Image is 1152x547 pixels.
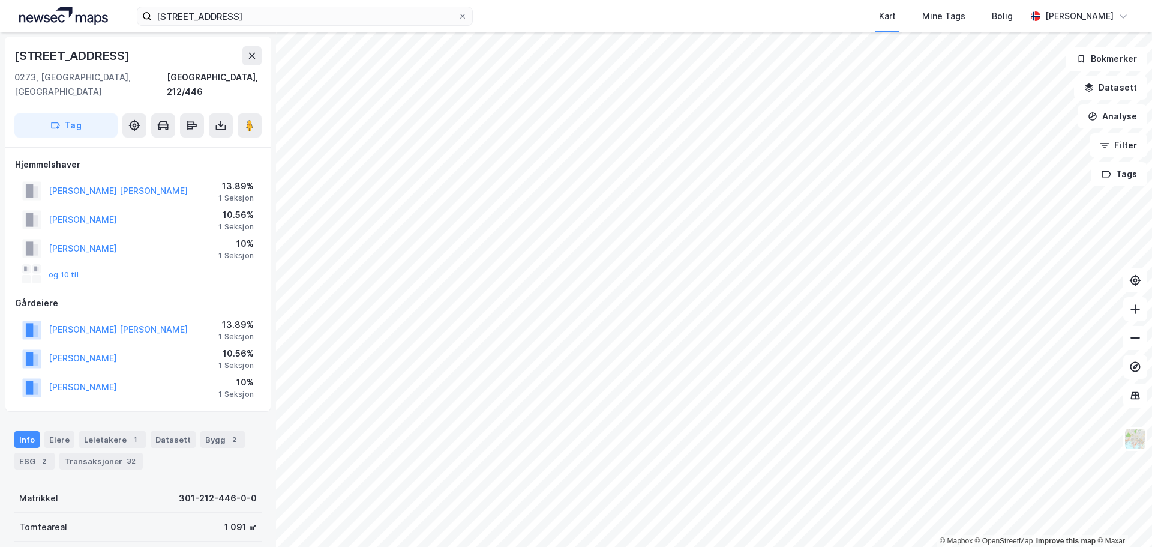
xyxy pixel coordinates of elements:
div: [GEOGRAPHIC_DATA], 212/446 [167,70,262,99]
div: Tomteareal [19,520,67,534]
div: [STREET_ADDRESS] [14,46,132,65]
div: 13.89% [218,318,254,332]
button: Datasett [1074,76,1147,100]
div: Hjemmelshaver [15,157,261,172]
button: Tag [14,113,118,138]
button: Analyse [1078,104,1147,128]
div: 1 Seksjon [218,390,254,399]
img: Z [1124,428,1147,450]
a: Mapbox [940,537,973,545]
div: ESG [14,453,55,470]
div: Info [14,431,40,448]
div: 2 [38,455,50,467]
a: OpenStreetMap [975,537,1033,545]
div: Bolig [992,9,1013,23]
div: Kart [879,9,896,23]
div: 10% [218,375,254,390]
div: 301-212-446-0-0 [179,491,257,506]
div: Datasett [151,431,196,448]
iframe: Chat Widget [1092,489,1152,547]
div: 1 Seksjon [218,193,254,203]
input: Søk på adresse, matrikkel, gårdeiere, leietakere eller personer [152,7,458,25]
div: Eiere [44,431,74,448]
div: Matrikkel [19,491,58,506]
div: 13.89% [218,179,254,193]
div: 1 Seksjon [218,361,254,370]
div: 1 Seksjon [218,222,254,232]
div: 1 [129,434,141,446]
div: Bygg [200,431,245,448]
div: Transaksjoner [59,453,143,470]
div: Leietakere [79,431,146,448]
div: 1 091 ㎡ [224,520,257,534]
div: [PERSON_NAME] [1045,9,1114,23]
div: Gårdeiere [15,296,261,310]
div: 10.56% [218,346,254,361]
div: 1 Seksjon [218,332,254,342]
button: Filter [1090,133,1147,157]
button: Tags [1091,162,1147,186]
img: logo.a4113a55bc3d86da70a041830d287a7e.svg [19,7,108,25]
div: 1 Seksjon [218,251,254,261]
div: 0273, [GEOGRAPHIC_DATA], [GEOGRAPHIC_DATA] [14,70,167,99]
div: 32 [125,455,138,467]
button: Bokmerker [1066,47,1147,71]
div: 10.56% [218,208,254,222]
div: 10% [218,237,254,251]
a: Improve this map [1036,537,1096,545]
div: Mine Tags [922,9,965,23]
div: 2 [228,434,240,446]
